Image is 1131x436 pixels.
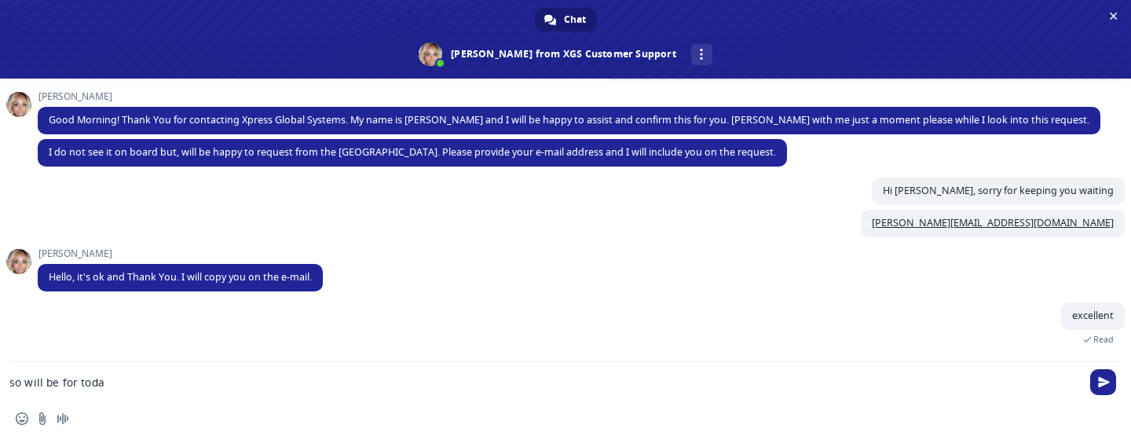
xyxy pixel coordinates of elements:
span: Insert an emoji [16,412,28,425]
span: Send [1090,369,1116,395]
span: Read [1093,334,1114,345]
span: Close chat [1105,8,1122,24]
span: excellent [1072,309,1114,322]
a: Chat [535,8,597,31]
span: Audio message [57,412,69,425]
span: I do not see it on board but, will be happy to request from the [GEOGRAPHIC_DATA]. Please provide... [49,145,776,159]
span: Send a file [36,412,49,425]
span: [PERSON_NAME] [38,91,1100,102]
span: Chat [564,8,586,31]
span: Good Morning! Thank You for contacting Xpress Global Systems. My name is [PERSON_NAME] and I will... [49,113,1089,126]
a: [PERSON_NAME][EMAIL_ADDRESS][DOMAIN_NAME] [872,216,1114,229]
span: Hi [PERSON_NAME], sorry for keeping you waiting [883,184,1114,197]
span: [PERSON_NAME] [38,248,323,259]
span: Hello, it's ok and Thank You. I will copy you on the e-mail. [49,270,312,284]
textarea: Compose your message... [9,362,1084,401]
